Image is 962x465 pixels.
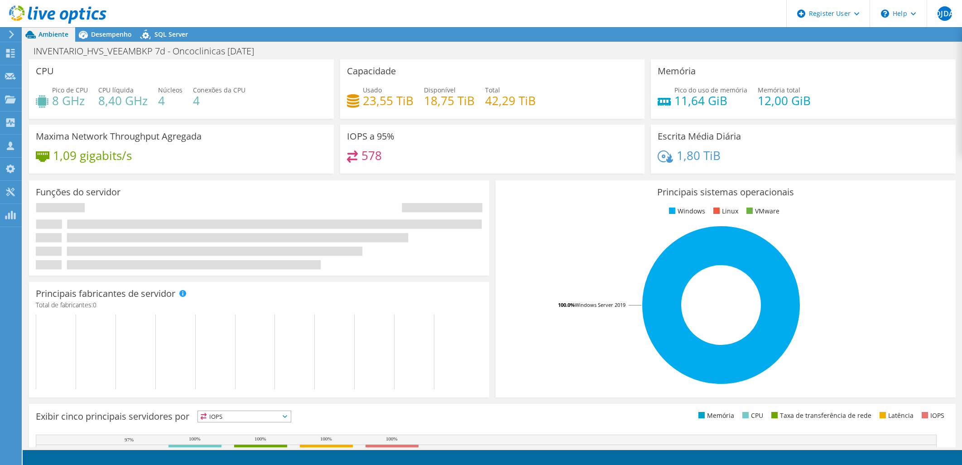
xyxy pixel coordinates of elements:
[769,411,871,421] li: Taxa de transferência de rede
[29,46,268,56] h1: INVENTARIO_HVS_VEEAMBKP 7d - Oncoclinicas [DATE]
[575,301,625,308] tspan: Windows Server 2019
[386,436,398,441] text: 100%
[52,96,88,106] h4: 8 GHz
[740,411,763,421] li: CPU
[938,6,952,21] span: DJDA
[154,30,188,39] span: SQL Server
[36,66,54,76] h3: CPU
[758,86,800,94] span: Memória total
[125,437,134,442] text: 97%
[98,86,134,94] span: CPU líquida
[485,96,536,106] h4: 42,29 TiB
[347,131,394,141] h3: IOPS a 95%
[363,86,382,94] span: Usado
[189,436,201,441] text: 100%
[758,96,811,106] h4: 12,00 GiB
[674,96,747,106] h4: 11,64 GiB
[677,150,721,160] h4: 1,80 TiB
[919,411,944,421] li: IOPS
[558,301,575,308] tspan: 100.0%
[91,30,132,39] span: Desempenho
[53,150,132,160] h4: 1,09 gigabits/s
[363,96,414,106] h4: 23,55 TiB
[696,411,734,421] li: Memória
[485,86,500,94] span: Total
[93,300,96,309] span: 0
[36,187,120,197] h3: Funções do servidor
[255,436,266,441] text: 100%
[881,10,889,18] svg: \n
[193,96,245,106] h4: 4
[424,86,456,94] span: Disponível
[36,300,482,310] h4: Total de fabricantes:
[658,131,741,141] h3: Escrita Média Diária
[658,66,696,76] h3: Memória
[502,187,949,197] h3: Principais sistemas operacionais
[674,86,747,94] span: Pico do uso de memória
[198,411,291,422] span: IOPS
[320,436,332,441] text: 100%
[347,66,396,76] h3: Capacidade
[667,206,705,216] li: Windows
[193,86,245,94] span: Conexões da CPU
[98,96,148,106] h4: 8,40 GHz
[158,96,183,106] h4: 4
[36,131,202,141] h3: Maxima Network Throughput Agregada
[424,96,475,106] h4: 18,75 TiB
[36,289,175,299] h3: Principais fabricantes de servidor
[52,86,88,94] span: Pico de CPU
[361,150,382,160] h4: 578
[38,30,68,39] span: Ambiente
[158,86,183,94] span: Núcleos
[877,411,914,421] li: Latência
[711,206,738,216] li: Linux
[744,206,779,216] li: VMware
